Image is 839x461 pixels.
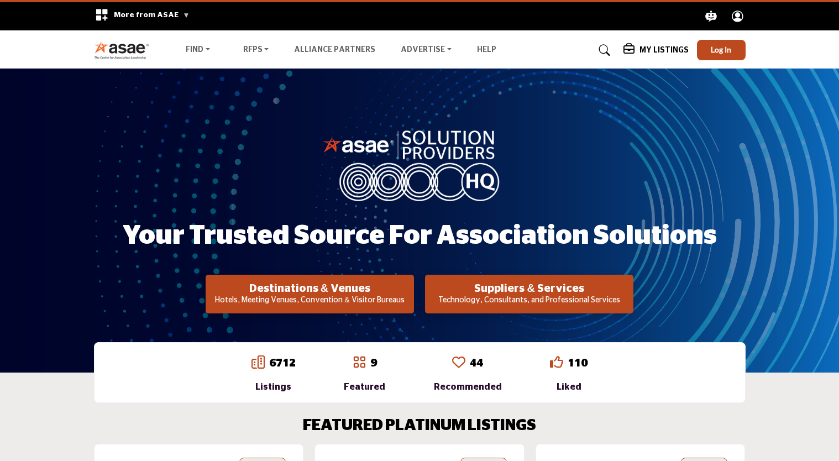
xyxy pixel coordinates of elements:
a: RFPs [235,43,277,58]
a: Advertise [393,43,459,58]
div: Recommended [434,380,502,394]
div: Liked [550,380,588,394]
p: Technology, Consultants, and Professional Services [428,295,630,306]
a: Go to Recommended [452,355,465,371]
button: Suppliers & Services Technology, Consultants, and Professional Services [425,275,633,313]
a: Help [477,46,496,54]
button: Log In [697,40,746,60]
a: 6712 [269,358,296,369]
a: Find [178,43,218,58]
a: 9 [370,358,377,369]
h2: Suppliers & Services [428,282,630,295]
img: image [323,128,516,201]
button: Destinations & Venues Hotels, Meeting Venues, Convention & Visitor Bureaus [206,275,414,313]
a: Alliance Partners [294,46,375,54]
div: Listings [251,380,296,394]
h1: Your Trusted Source for Association Solutions [123,219,717,253]
span: Log In [711,45,731,54]
h5: My Listings [639,45,689,55]
img: Site Logo [94,41,155,59]
div: My Listings [623,44,689,57]
a: Go to Featured [353,355,366,371]
a: 44 [470,358,483,369]
h2: FEATURED PLATINUM LISTINGS [303,417,536,436]
p: Hotels, Meeting Venues, Convention & Visitor Bureaus [209,295,411,306]
span: More from ASAE [114,11,190,19]
i: Go to Liked [550,355,563,369]
h2: Destinations & Venues [209,282,411,295]
a: Search [588,41,617,59]
div: Featured [344,380,385,394]
div: More from ASAE [88,2,197,30]
a: 110 [568,358,588,369]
